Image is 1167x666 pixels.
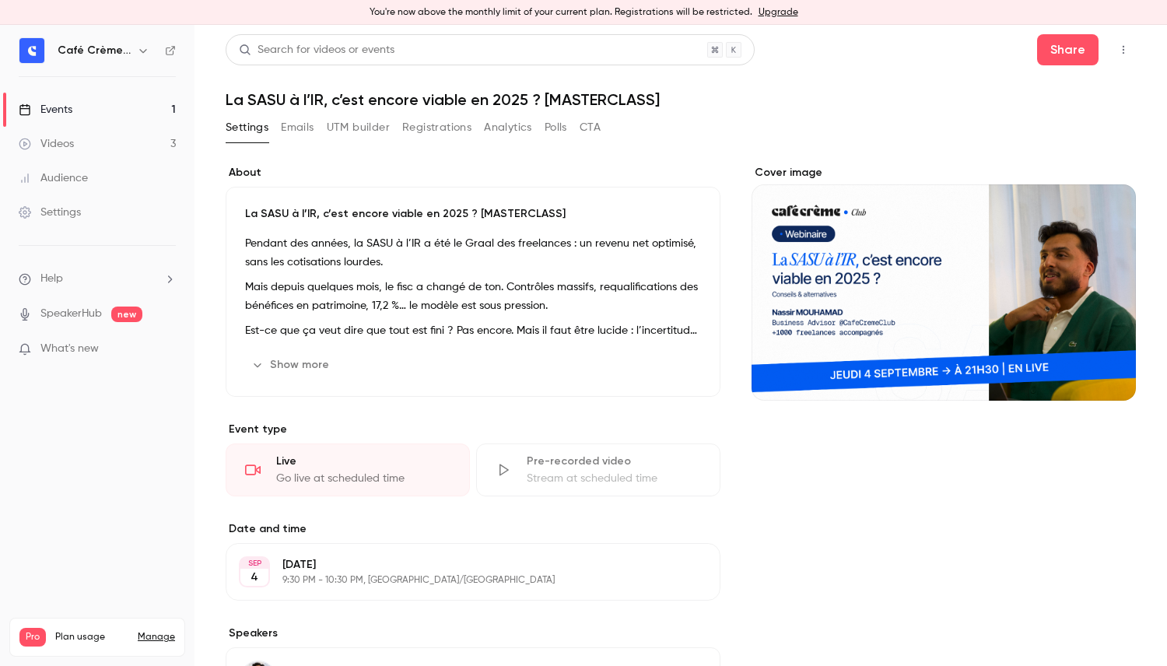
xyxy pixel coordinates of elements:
button: Registrations [402,115,471,140]
span: Pro [19,628,46,647]
button: UTM builder [327,115,390,140]
button: Settings [226,115,268,140]
div: Pre-recorded videoStream at scheduled time [476,443,720,496]
p: Est-ce que ça veut dire que tout est fini ? Pas encore. Mais il faut être lucide : l’incertitude ... [245,321,701,340]
div: LiveGo live at scheduled time [226,443,470,496]
div: Live [276,454,450,469]
p: Event type [226,422,720,437]
span: new [111,307,142,322]
label: Speakers [226,626,720,641]
p: Mais depuis quelques mois, le fisc a changé de ton. Contrôles massifs, requalifications des bénéf... [245,278,701,315]
button: Emails [281,115,314,140]
span: Help [40,271,63,287]
div: Settings [19,205,81,220]
h1: La SASU à l’IR, c’est encore viable en 2025 ? [MASTERCLASS] [226,90,1136,109]
button: Polls [545,115,567,140]
img: Café Crème Club [19,38,44,63]
label: Date and time [226,521,720,537]
p: 4 [251,570,258,585]
a: SpeakerHub [40,306,102,322]
div: Go live at scheduled time [276,471,450,486]
p: La SASU à l’IR, c’est encore viable en 2025 ? [MASTERCLASS] [245,206,701,222]
label: About [226,165,720,181]
p: Pendant des années, la SASU à l’IR a été le Graal des freelances : un revenu net optimisé, sans l... [245,234,701,272]
p: [DATE] [282,557,638,573]
h6: Café Crème Club [58,43,131,58]
label: Cover image [752,165,1136,181]
div: Audience [19,170,88,186]
a: Upgrade [759,6,798,19]
span: What's new [40,341,99,357]
div: Pre-recorded video [527,454,701,469]
div: Videos [19,136,74,152]
p: 9:30 PM - 10:30 PM, [GEOGRAPHIC_DATA]/[GEOGRAPHIC_DATA] [282,574,638,587]
button: Analytics [484,115,532,140]
a: Manage [138,631,175,643]
button: Show more [245,352,338,377]
div: Events [19,102,72,117]
section: Cover image [752,165,1136,401]
div: SEP [240,558,268,569]
iframe: Noticeable Trigger [157,342,176,356]
span: Plan usage [55,631,128,643]
li: help-dropdown-opener [19,271,176,287]
div: Stream at scheduled time [527,471,701,486]
button: Share [1037,34,1099,65]
button: CTA [580,115,601,140]
div: Search for videos or events [239,42,394,58]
